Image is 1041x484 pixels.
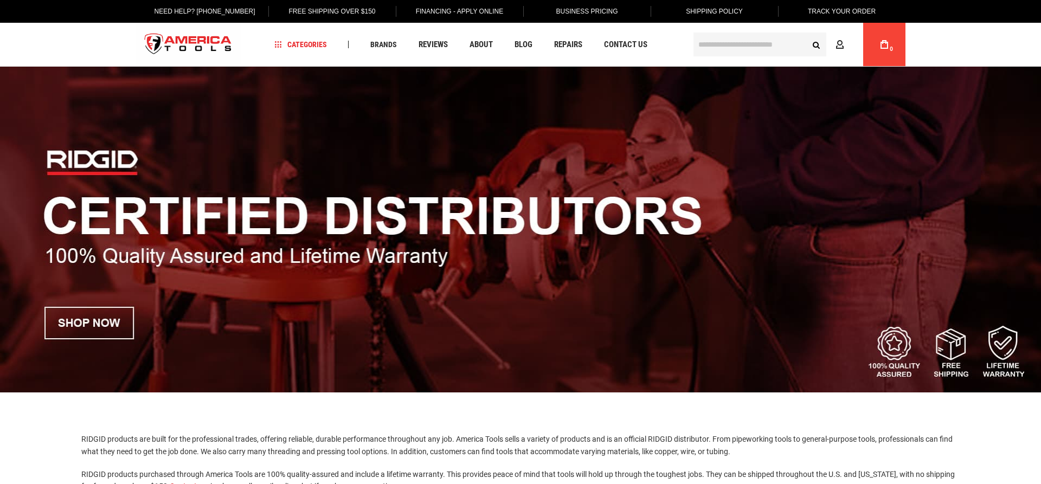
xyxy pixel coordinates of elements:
a: Reviews [414,37,453,52]
span: Blog [515,41,532,49]
a: About [465,37,498,52]
span: Shipping Policy [686,8,743,15]
span: Contact Us [604,41,647,49]
span: Repairs [554,41,582,49]
a: Categories [270,37,332,52]
p: RIDGID products are built for the professional trades, offering reliable, durable performance thr... [81,433,960,457]
span: Brands [370,41,397,48]
span: Reviews [419,41,448,49]
span: About [470,41,493,49]
button: Search [806,34,826,55]
a: Brands [365,37,402,52]
a: Repairs [549,37,587,52]
span: 0 [890,46,893,52]
span: Categories [275,41,327,48]
img: America Tools [136,24,241,65]
a: 0 [874,23,895,66]
a: Blog [510,37,537,52]
a: store logo [136,24,241,65]
a: Contact Us [599,37,652,52]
